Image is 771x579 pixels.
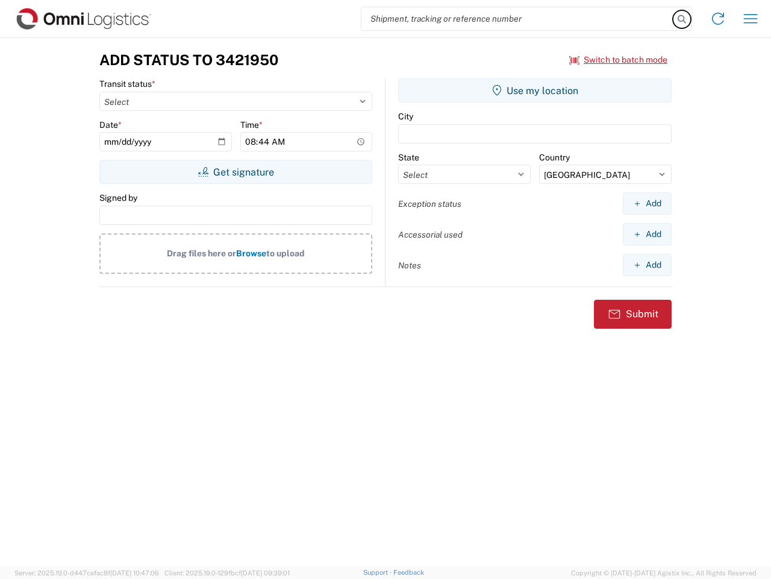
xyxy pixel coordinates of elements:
span: [DATE] 09:39:01 [241,569,290,577]
label: Signed by [99,192,137,203]
button: Use my location [398,78,672,103]
button: Get signature [99,160,372,184]
label: Date [99,119,122,130]
span: Client: 2025.19.0-129fbcf [164,569,290,577]
button: Add [623,223,672,245]
button: Add [623,254,672,276]
span: to upload [266,248,305,258]
span: Drag files here or [167,248,236,258]
a: Support [363,569,393,576]
label: Transit status [99,78,155,89]
label: Exception status [398,198,461,209]
label: Time [240,119,263,130]
button: Switch to batch mode [569,50,667,70]
label: Country [539,152,570,163]
button: Submit [594,300,672,329]
span: Copyright © [DATE]-[DATE] Agistix Inc., All Rights Reserved [571,568,757,578]
span: Browse [236,248,266,258]
label: City [398,111,413,122]
span: Server: 2025.19.0-d447cefac8f [14,569,159,577]
input: Shipment, tracking or reference number [361,7,673,30]
button: Add [623,192,672,215]
label: Accessorial used [398,229,463,240]
a: Feedback [393,569,424,576]
label: Notes [398,260,421,271]
h3: Add Status to 3421950 [99,51,278,69]
span: [DATE] 10:47:06 [110,569,159,577]
label: State [398,152,419,163]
